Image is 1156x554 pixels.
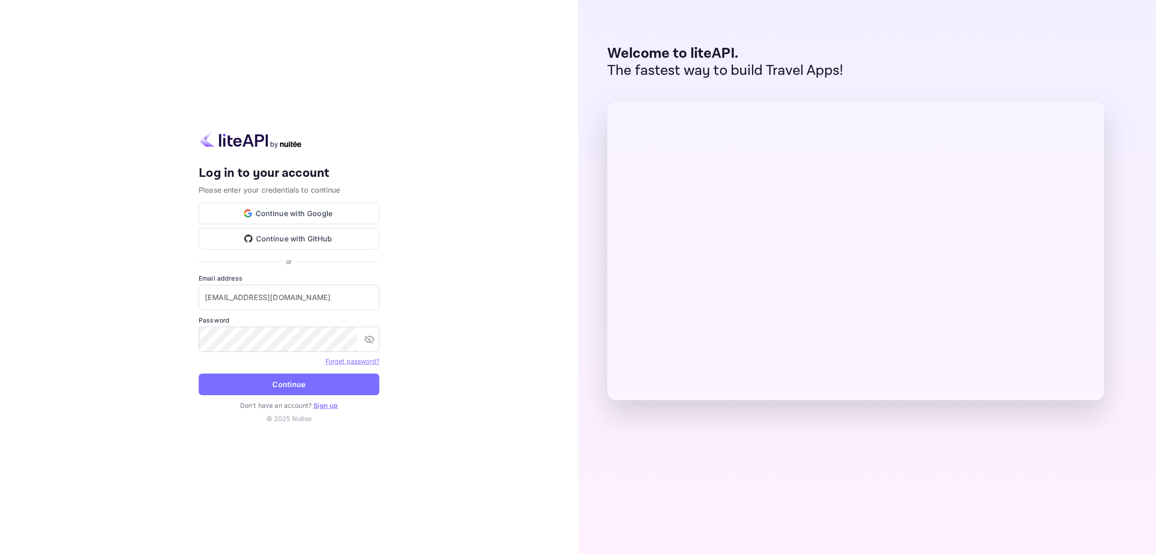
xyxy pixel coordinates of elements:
[313,402,338,409] a: Sign up
[326,356,379,365] a: Forget password?
[199,166,379,181] h4: Log in to your account
[326,357,379,365] a: Forget password?
[607,62,844,79] p: The fastest way to build Travel Apps!
[199,185,379,195] p: Please enter your credentials to continue
[199,131,303,148] img: liteapi
[199,414,379,423] p: © 2025 Nuitee
[199,228,379,249] button: Continue with GitHub
[199,374,379,395] button: Continue
[199,285,379,310] input: Enter your email address
[199,401,379,410] p: Don't have an account?
[286,257,292,266] p: or
[607,102,1104,400] img: liteAPI Dashboard Preview
[607,45,844,62] p: Welcome to liteAPI.
[199,273,379,283] label: Email address
[199,315,379,325] label: Password
[360,330,378,348] button: toggle password visibility
[199,203,379,224] button: Continue with Google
